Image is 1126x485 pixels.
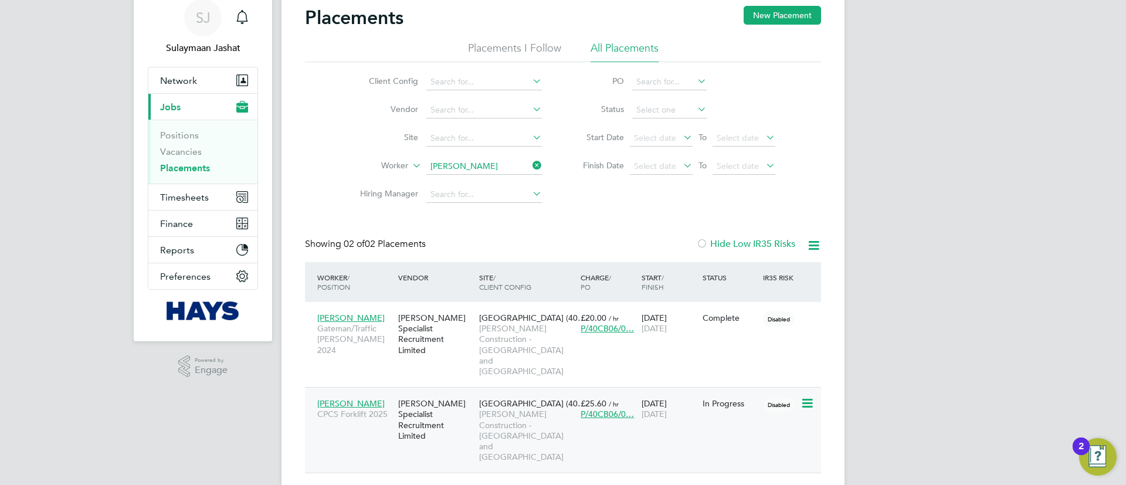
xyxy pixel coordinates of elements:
span: / PO [581,273,611,291]
h2: Placements [305,6,403,29]
span: Sulaymaan Jashat [148,41,258,55]
span: Finance [160,218,193,229]
label: Start Date [571,132,624,143]
span: £25.60 [581,398,606,409]
li: All Placements [591,41,659,62]
div: [DATE] [639,392,700,425]
label: Worker [341,160,408,172]
span: [DATE] [642,323,667,334]
div: Site [476,267,578,297]
span: Preferences [160,271,211,282]
span: Powered by [195,355,228,365]
span: Select date [717,133,759,143]
div: 2 [1078,446,1084,462]
div: Charge [578,267,639,297]
span: [PERSON_NAME] Construction - [GEOGRAPHIC_DATA] and [GEOGRAPHIC_DATA] [479,409,575,462]
label: Hiring Manager [351,188,418,199]
button: Network [148,67,257,93]
label: Client Config [351,76,418,86]
a: [PERSON_NAME]CPCS Forklift 2025[PERSON_NAME] Specialist Recruitment Limited[GEOGRAPHIC_DATA] (40…... [314,392,821,402]
a: Vacancies [160,146,202,157]
span: 02 Placements [344,238,426,250]
div: [PERSON_NAME] Specialist Recruitment Limited [395,307,476,361]
span: / hr [609,399,619,408]
button: Open Resource Center, 2 new notifications [1079,438,1117,476]
span: Jobs [160,101,181,113]
input: Search for... [632,74,707,90]
button: Preferences [148,263,257,289]
a: Powered byEngage [178,355,228,378]
span: £20.00 [581,313,606,323]
a: [PERSON_NAME]Gateman/Traffic [PERSON_NAME] 2024[PERSON_NAME] Specialist Recruitment Limited[GEOGR... [314,306,821,316]
label: Status [571,104,624,114]
span: Network [160,75,197,86]
span: Select date [717,161,759,171]
span: P/40CB06/0… [581,409,634,419]
a: Go to home page [148,301,258,320]
span: To [695,158,710,173]
span: Engage [195,365,228,375]
span: P/40CB06/0… [581,323,634,334]
span: Disabled [763,397,795,412]
div: Showing [305,238,428,250]
label: Site [351,132,418,143]
span: [PERSON_NAME] Construction - [GEOGRAPHIC_DATA] and [GEOGRAPHIC_DATA] [479,323,575,377]
div: In Progress [703,398,758,409]
div: [PERSON_NAME] Specialist Recruitment Limited [395,392,476,447]
span: Gateman/Traffic [PERSON_NAME] 2024 [317,323,392,355]
span: CPCS Forklift 2025 [317,409,392,419]
button: Jobs [148,94,257,120]
label: Vendor [351,104,418,114]
button: New Placement [744,6,821,25]
button: Finance [148,211,257,236]
button: Timesheets [148,184,257,210]
span: / hr [609,314,619,323]
div: Complete [703,313,758,323]
label: Hide Low IR35 Risks [696,238,795,250]
div: [DATE] [639,307,700,340]
span: Reports [160,245,194,256]
input: Select one [632,102,707,118]
div: Status [700,267,761,288]
span: To [695,130,710,145]
img: hays-logo-retina.png [167,301,240,320]
label: PO [571,76,624,86]
span: / Position [317,273,350,291]
div: IR35 Risk [760,267,801,288]
span: Disabled [763,311,795,327]
span: Timesheets [160,192,209,203]
span: [DATE] [642,409,667,419]
button: Reports [148,237,257,263]
span: / Client Config [479,273,531,291]
input: Search for... [426,130,542,147]
span: SJ [196,10,211,25]
span: [GEOGRAPHIC_DATA] (40… [479,398,586,409]
span: [PERSON_NAME] [317,313,385,323]
span: / Finish [642,273,664,291]
div: Worker [314,267,395,297]
div: Jobs [148,120,257,184]
li: Placements I Follow [468,41,561,62]
span: [GEOGRAPHIC_DATA] (40… [479,313,586,323]
span: 02 of [344,238,365,250]
a: Placements [160,162,210,174]
input: Search for... [426,102,542,118]
input: Search for... [426,74,542,90]
a: Positions [160,130,199,141]
div: Start [639,267,700,297]
span: [PERSON_NAME] [317,398,385,409]
span: Select date [634,133,676,143]
label: Finish Date [571,160,624,171]
span: Select date [634,161,676,171]
div: Vendor [395,267,476,288]
input: Search for... [426,186,542,203]
input: Search for... [426,158,542,175]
